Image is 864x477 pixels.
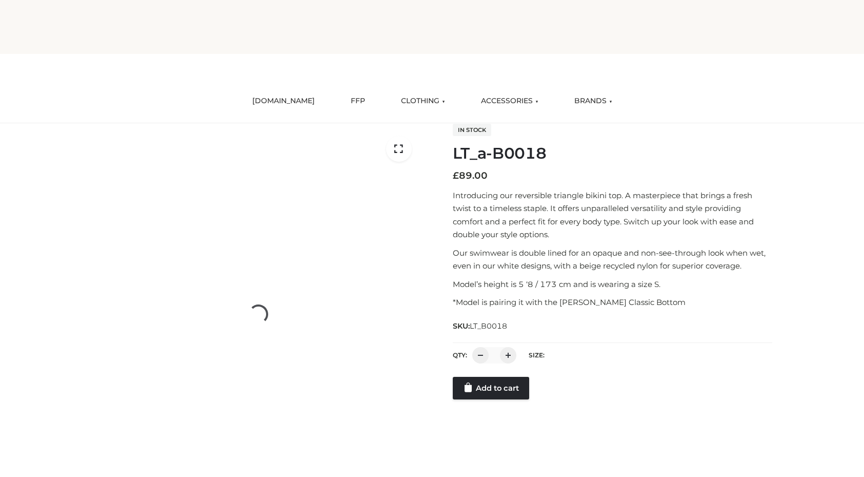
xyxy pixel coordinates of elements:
[453,144,772,163] h1: LT_a-B0018
[343,90,373,112] a: FFP
[453,377,529,399] a: Add to cart
[453,124,491,136] span: In stock
[453,278,772,291] p: Model’s height is 5 ‘8 / 173 cm and is wearing a size S.
[453,170,459,181] span: £
[473,90,546,112] a: ACCESSORIES
[453,296,772,309] p: *Model is pairing it with the [PERSON_NAME] Classic Bottom
[453,170,488,181] bdi: 89.00
[453,320,508,332] span: SKU:
[393,90,453,112] a: CLOTHING
[245,90,323,112] a: [DOMAIN_NAME]
[567,90,620,112] a: BRANDS
[529,351,545,359] label: Size:
[453,189,772,241] p: Introducing our reversible triangle bikini top. A masterpiece that brings a fresh twist to a time...
[453,246,772,273] p: Our swimwear is double lined for an opaque and non-see-through look when wet, even in our white d...
[453,351,467,359] label: QTY:
[470,321,507,331] span: LT_B0018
